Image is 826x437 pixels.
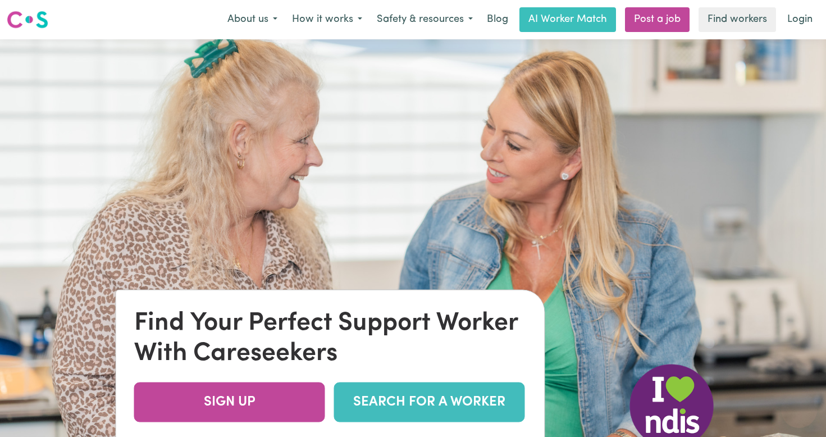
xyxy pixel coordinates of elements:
[625,7,690,32] a: Post a job
[781,7,819,32] a: Login
[285,8,369,31] button: How it works
[7,7,48,33] a: Careseekers logo
[480,7,515,32] a: Blog
[334,382,525,422] a: SEARCH FOR A WORKER
[781,392,817,428] iframe: Button to launch messaging window
[699,7,776,32] a: Find workers
[220,8,285,31] button: About us
[7,10,48,30] img: Careseekers logo
[134,382,325,422] a: SIGN UP
[519,7,616,32] a: AI Worker Match
[134,308,527,368] div: Find Your Perfect Support Worker With Careseekers
[369,8,480,31] button: Safety & resources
